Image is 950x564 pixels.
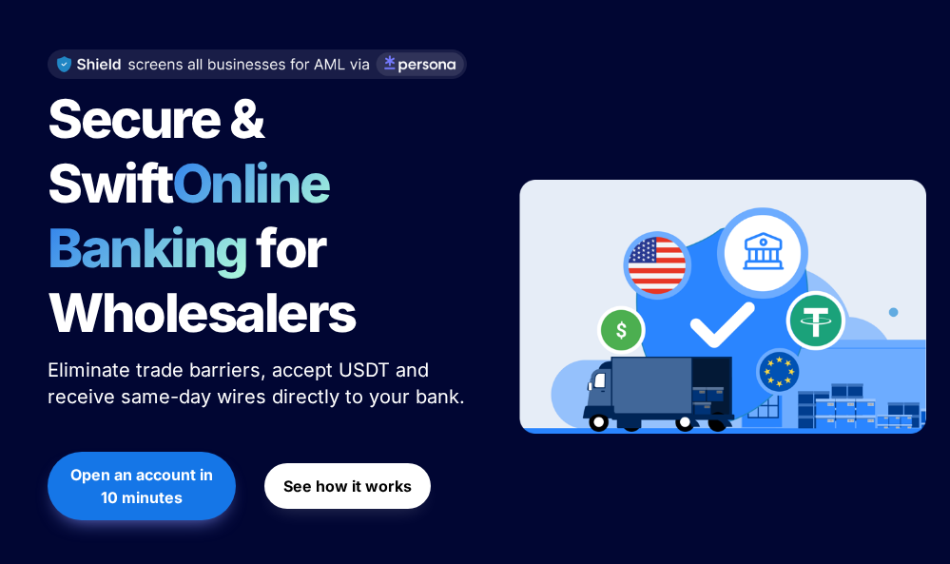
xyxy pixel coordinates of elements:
[264,454,431,518] a: See how it works
[283,476,412,496] strong: See how it works
[48,442,236,530] a: Open an account in 10 minutes
[48,452,236,520] button: Open an account in 10 minutes
[48,87,272,216] span: Secure & Swift
[264,463,431,509] button: See how it works
[70,465,217,507] strong: Open an account in 10 minutes
[48,151,349,281] span: Online Banking
[48,359,465,408] span: Eliminate trade barriers, accept USDT and receive same-day wires directly to your bank.
[48,216,356,345] span: for Wholesalers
